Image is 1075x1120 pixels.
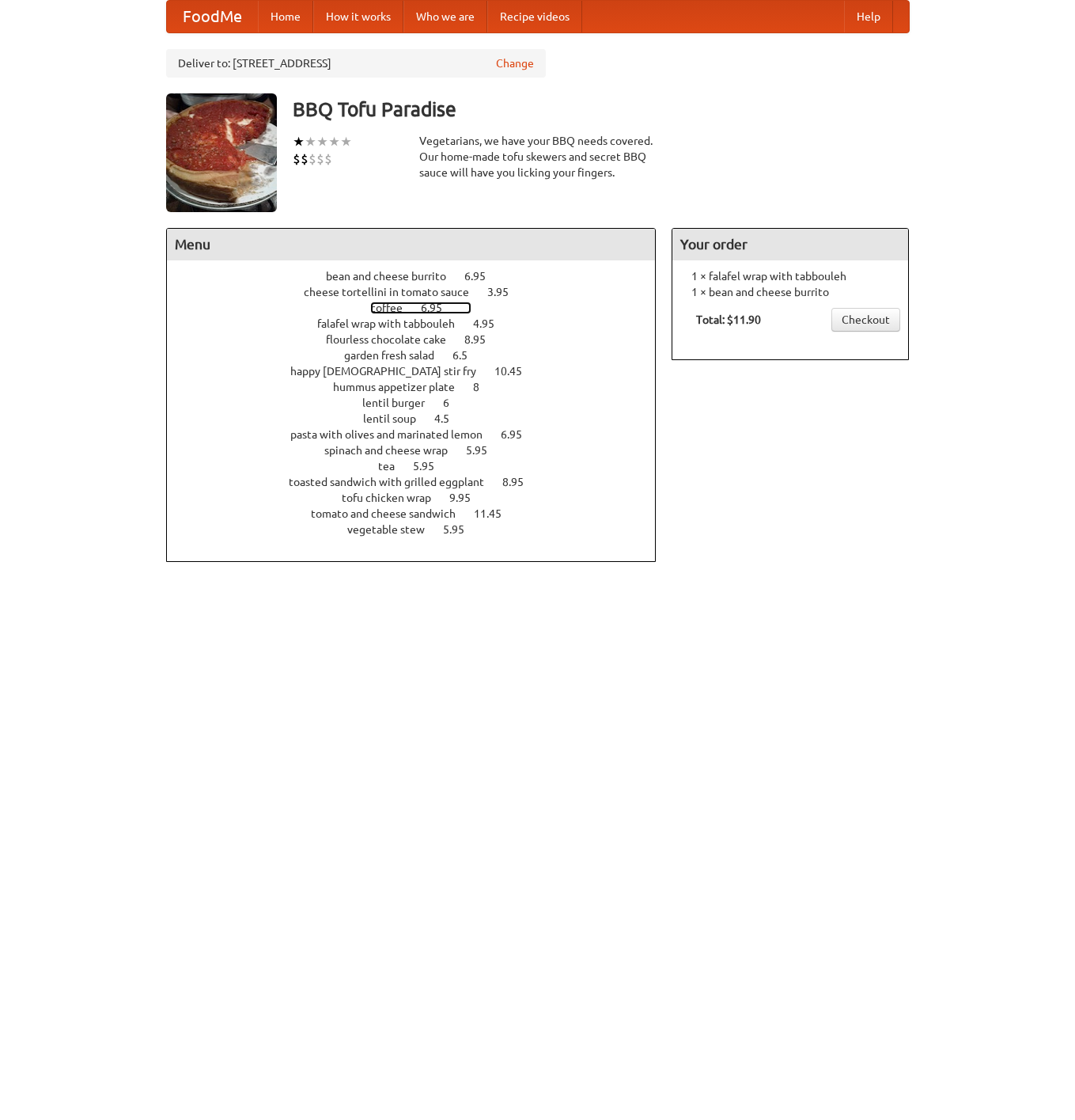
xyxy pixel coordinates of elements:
[370,302,418,314] span: coffee
[347,523,494,536] a: vegetable stew 5.95
[328,133,340,150] li: ★
[443,397,465,409] span: 6
[344,349,450,362] span: garden fresh salad
[333,381,471,393] span: hummus appetizer plate
[844,1,893,32] a: Help
[293,93,910,125] h3: BBQ Tofu Paradise
[293,133,305,150] li: ★
[403,1,487,32] a: Who we are
[494,365,538,378] span: 10.45
[466,444,503,457] span: 5.95
[363,412,432,425] span: lentil soup
[308,150,316,168] li: $
[464,333,502,346] span: 8.95
[326,270,462,283] span: bean and cheese burrito
[378,460,464,473] a: tea 5.95
[326,333,515,346] a: flourless chocolate cake 8.95
[290,428,498,441] span: pasta with olives and marinated lemon
[311,507,531,520] a: tomato and cheese sandwich 11.45
[496,55,534,71] a: Change
[672,229,908,260] h4: Your order
[289,476,553,488] a: toasted sandwich with grilled eggplant 8.95
[167,229,656,260] h4: Menu
[831,308,900,332] a: Checkout
[316,133,328,150] li: ★
[289,476,500,488] span: toasted sandwich with grilled eggplant
[487,1,582,32] a: Recipe videos
[344,349,497,362] a: garden fresh salad 6.5
[290,365,492,378] span: happy [DEMOGRAPHIC_DATA] stir fry
[317,317,524,330] a: falafel wrap with tabbouleh 4.95
[333,381,509,393] a: hummus appetizer plate 8
[680,268,900,284] li: 1 × falafel wrap with tabbouleh
[311,507,471,520] span: tomato and cheese sandwich
[378,460,411,473] span: tea
[326,270,515,283] a: bean and cheese burrito 6.95
[502,476,539,488] span: 8.95
[680,284,900,300] li: 1 × bean and cheese burrito
[452,349,483,362] span: 6.5
[324,150,332,168] li: $
[305,133,316,150] li: ★
[304,286,538,298] a: cheese tortellini in tomato sauce 3.95
[342,492,500,504] a: tofu chicken wrap 9.95
[290,365,551,378] a: happy [DEMOGRAPHIC_DATA] stir fry 10.45
[419,133,657,180] div: Vegetarians, we have your BBQ needs covered. Our home-made tofu skewers and secret BBQ sauce will...
[473,317,510,330] span: 4.95
[293,150,301,168] li: $
[434,412,465,425] span: 4.5
[316,150,324,168] li: $
[474,507,517,520] span: 11.45
[421,302,458,314] span: 6.95
[449,492,486,504] span: 9.95
[370,302,471,314] a: coffee 6.95
[326,333,462,346] span: flourless chocolate cake
[166,49,546,78] div: Deliver to: [STREET_ADDRESS]
[464,270,502,283] span: 6.95
[258,1,313,32] a: Home
[340,133,352,150] li: ★
[363,412,479,425] a: lentil soup 4.5
[313,1,403,32] a: How it works
[324,444,464,457] span: spinach and cheese wrap
[362,397,479,409] a: lentil burger 6
[290,428,551,441] a: pasta with olives and marinated lemon 6.95
[487,286,524,298] span: 3.95
[304,286,485,298] span: cheese tortellini in tomato sauce
[324,444,517,457] a: spinach and cheese wrap 5.95
[501,428,538,441] span: 6.95
[301,150,308,168] li: $
[317,317,471,330] span: falafel wrap with tabbouleh
[166,93,277,212] img: angular.jpg
[473,381,495,393] span: 8
[696,313,761,326] b: Total: $11.90
[362,397,441,409] span: lentil burger
[413,460,450,473] span: 5.95
[167,1,258,32] a: FoodMe
[347,523,441,536] span: vegetable stew
[342,492,447,504] span: tofu chicken wrap
[443,523,480,536] span: 5.95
